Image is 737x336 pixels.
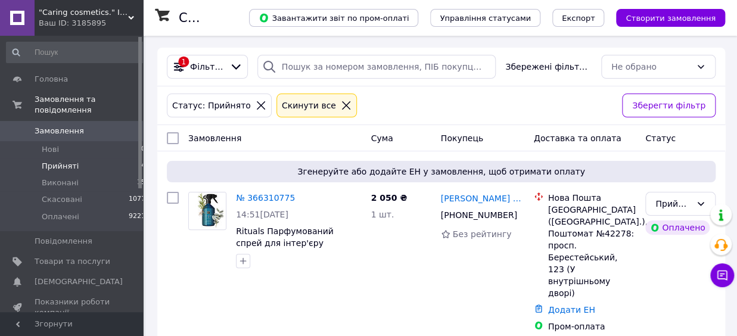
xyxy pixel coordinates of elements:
[236,193,295,203] a: № 366310775
[279,99,338,112] div: Cкинути все
[622,94,716,117] button: Зберегти фільтр
[562,14,595,23] span: Експорт
[249,9,418,27] button: Завантажити звіт по пром-оплаті
[548,305,595,315] a: Додати ЕН
[548,204,636,299] div: [GEOGRAPHIC_DATA] ([GEOGRAPHIC_DATA].), Поштомат №42278: просп. Берестейський, 123 (У внутрішньом...
[548,321,636,332] div: Пром-оплата
[129,211,145,222] span: 9221
[35,74,68,85] span: Головна
[42,211,79,222] span: Оплачені
[611,60,691,73] div: Не обрано
[371,133,393,143] span: Cума
[236,226,360,284] a: Rituals Парфумований спрей для інтер'єру Hammam, Ritual of Hammam Parfum d Intérieur, Нідерланди,...
[137,178,145,188] span: 15
[257,55,496,79] input: Пошук за номером замовлення, ПІБ покупця, номером телефону, Email, номером накладної
[453,229,512,239] span: Без рейтингу
[42,194,82,205] span: Скасовані
[552,9,605,27] button: Експорт
[371,210,394,219] span: 1 шт.
[6,42,147,63] input: Пошук
[188,192,226,230] a: Фото товару
[190,61,225,73] span: Фільтри
[39,18,143,29] div: Ваш ID: 3185895
[35,126,84,136] span: Замовлення
[505,61,592,73] span: Збережені фільтри:
[371,193,407,203] span: 2 050 ₴
[42,178,79,188] span: Виконані
[35,297,110,318] span: Показники роботи компанії
[179,11,300,25] h1: Список замовлень
[172,166,711,178] span: Згенеруйте або додайте ЕН у замовлення, щоб отримати оплату
[35,276,123,287] span: [DEMOGRAPHIC_DATA]
[170,99,253,112] div: Статус: Прийнято
[42,161,79,172] span: Прийняті
[616,9,725,27] button: Створити замовлення
[42,144,59,155] span: Нові
[626,14,716,23] span: Створити замовлення
[439,207,515,223] div: [PHONE_NUMBER]
[441,192,524,204] a: [PERSON_NAME] [PERSON_NAME]
[604,13,725,22] a: Створити замовлення
[39,7,128,18] span: "Caring cosmetics." Інтернет-магазин брендової косметики.
[35,256,110,267] span: Товари та послуги
[645,133,676,143] span: Статус
[129,194,145,205] span: 1077
[259,13,409,23] span: Завантажити звіт по пром-оплаті
[655,197,691,210] div: Прийнято
[710,263,734,287] button: Чат з покупцем
[441,133,483,143] span: Покупець
[236,210,288,219] span: 14:51[DATE]
[430,9,540,27] button: Управління статусами
[548,192,636,204] div: Нова Пошта
[534,133,621,143] span: Доставка та оплата
[188,133,241,143] span: Замовлення
[440,14,531,23] span: Управління статусами
[645,220,710,235] div: Оплачено
[35,236,92,247] span: Повідомлення
[632,99,705,112] span: Зберегти фільтр
[35,94,143,116] span: Замовлення та повідомлення
[189,192,226,229] img: Фото товару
